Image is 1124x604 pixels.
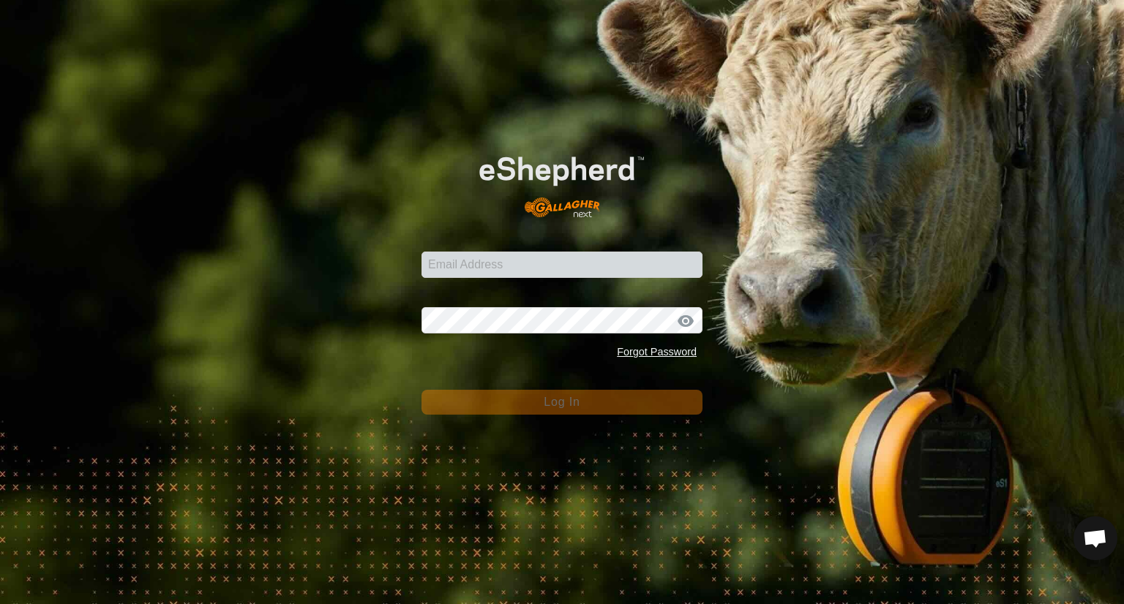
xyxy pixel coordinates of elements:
[1074,516,1117,560] a: Open chat
[544,396,580,408] span: Log In
[421,390,702,415] button: Log In
[449,133,674,229] img: E-shepherd Logo
[421,252,702,278] input: Email Address
[617,346,697,358] a: Forgot Password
